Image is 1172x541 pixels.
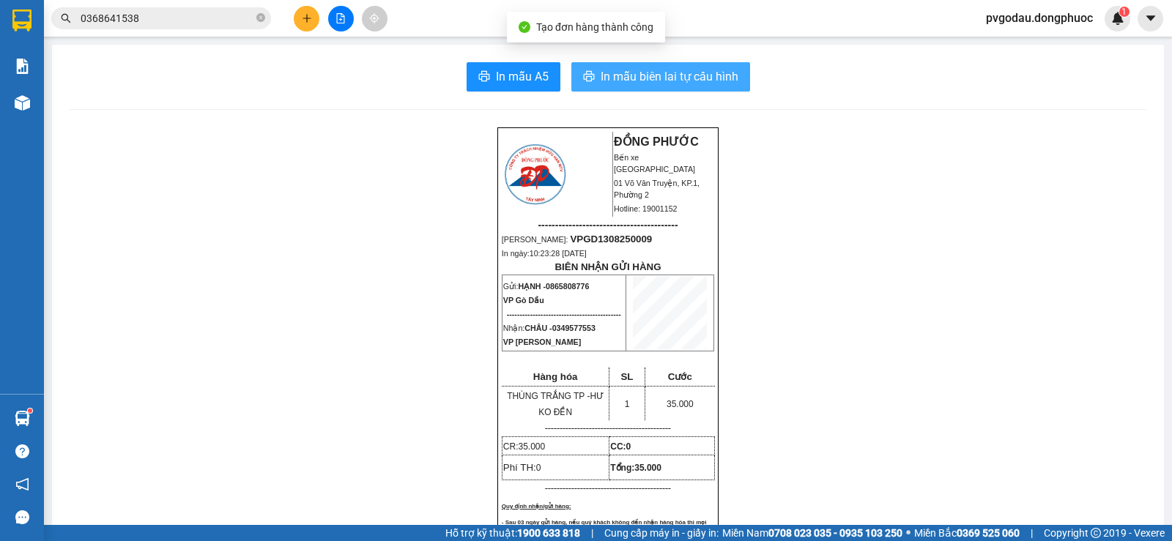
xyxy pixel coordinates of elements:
[369,13,379,23] span: aim
[620,371,633,382] span: SL
[15,477,29,491] span: notification
[552,324,596,332] span: 0349577553
[503,462,541,473] span: Phí TH:
[15,510,29,524] span: message
[502,235,652,244] span: [PERSON_NAME]:
[478,70,490,84] span: printer
[536,463,541,473] span: 0
[1138,6,1163,31] button: caret-down
[328,6,354,31] button: file-add
[538,391,604,417] span: HƯ KO ĐỀN
[294,6,319,31] button: plus
[570,234,652,245] span: VPGD1308250009
[957,527,1020,539] strong: 0369 525 060
[467,62,560,92] button: printerIn mẫu A5
[61,13,71,23] span: search
[519,21,530,33] span: check-circle
[335,13,346,23] span: file-add
[256,12,265,26] span: close-circle
[610,463,661,473] span: Tổng:
[626,441,631,452] span: 0
[445,525,580,541] span: Hỗ trợ kỹ thuật:
[1031,525,1033,541] span: |
[533,371,578,382] span: Hàng hóa
[28,408,32,413] sup: 1
[1091,528,1101,538] span: copyright
[256,13,265,22] span: close-circle
[15,411,30,426] img: warehouse-icon
[583,70,595,84] span: printer
[610,441,631,452] strong: CC:
[496,67,549,86] span: In mẫu A5
[517,527,580,539] strong: 1900 633 818
[974,9,1105,27] span: pvgodau.dongphuoc
[668,371,692,382] span: Cước
[502,503,571,510] span: Quy định nhận/gửi hàng:
[625,399,630,409] span: 1
[302,13,312,23] span: plus
[503,282,590,291] span: Gửi:
[507,310,621,318] span: --------------------------------------------
[1119,7,1130,17] sup: 1
[1121,7,1127,17] span: 1
[601,67,738,86] span: In mẫu biên lai tự cấu hình
[518,282,589,291] span: HẠNH -
[502,142,568,206] img: logo
[914,525,1020,541] span: Miền Bắc
[524,324,596,332] span: CHÂU -
[614,179,700,199] span: 01 Võ Văn Truyện, KP.1, Phường 2
[518,441,545,452] span: 35.000
[591,525,593,541] span: |
[614,204,678,213] span: Hotline: 19001152
[614,153,695,174] span: Bến xe [GEOGRAPHIC_DATA]
[502,482,714,494] p: -------------------------------------------
[502,422,714,434] p: -------------------------------------------
[503,324,596,332] span: Nhận:
[906,530,910,536] span: ⚪️
[722,525,902,541] span: Miền Nam
[768,527,902,539] strong: 0708 023 035 - 0935 103 250
[362,6,387,31] button: aim
[614,135,699,148] strong: ĐỒNG PHƯỚC
[503,296,544,305] span: VP Gò Dầu
[502,249,587,258] span: In ngày:
[571,62,750,92] button: printerIn mẫu biên lai tự cấu hình
[15,95,30,111] img: warehouse-icon
[538,219,678,231] span: -----------------------------------------
[1111,12,1124,25] img: icon-new-feature
[536,21,653,33] span: Tạo đơn hàng thành công
[555,261,661,272] strong: BIÊN NHẬN GỬI HÀNG
[634,463,661,473] span: 35.000
[12,10,31,31] img: logo-vxr
[15,444,29,458] span: question-circle
[15,59,30,74] img: solution-icon
[507,391,604,417] span: THÙNG TRẮNG TP -
[530,249,587,258] span: 10:23:28 [DATE]
[546,282,589,291] span: 0865808776
[667,399,694,409] span: 35.000
[503,337,581,346] span: VP [PERSON_NAME]
[503,441,545,452] span: CR:
[604,525,719,541] span: Cung cấp máy in - giấy in:
[81,10,253,26] input: Tìm tên, số ĐT hoặc mã đơn
[1144,12,1157,25] span: caret-down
